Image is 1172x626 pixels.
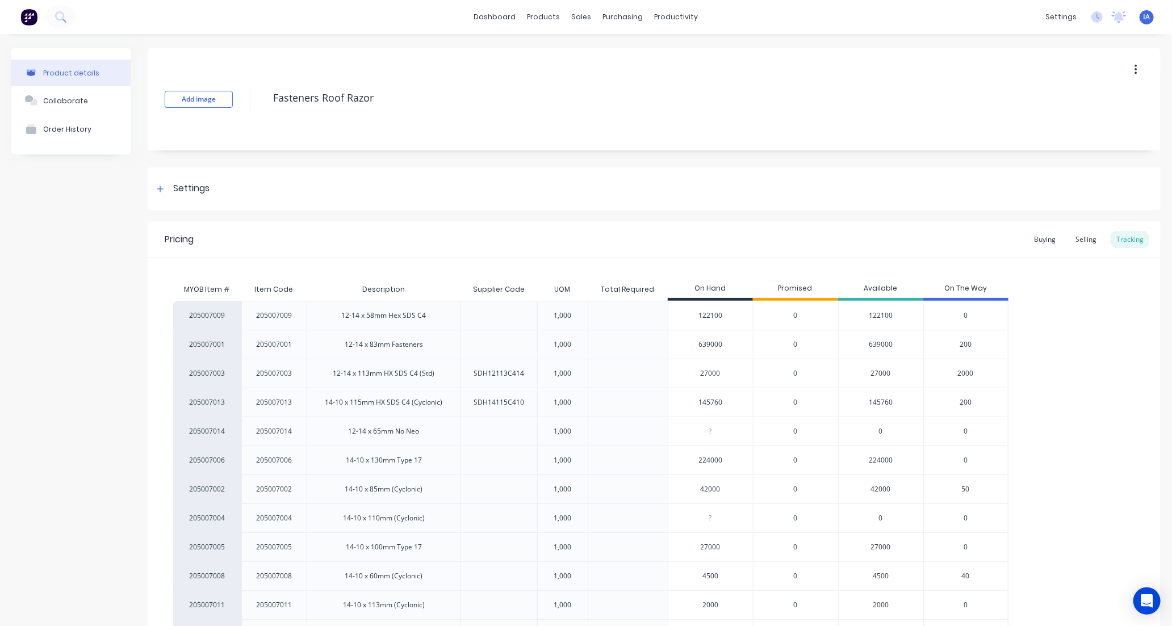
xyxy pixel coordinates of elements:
div: 42000 [838,474,923,503]
div: 205007001 [173,330,241,359]
div: 12-14 x 58mm Hex SDS C4 [342,310,426,321]
div: 1,000 [554,339,571,350]
div: 224000 [668,446,753,474]
span: 200 [960,339,972,350]
span: 200 [960,397,972,407]
div: 12-14 x 65mm No Neo [349,426,420,436]
div: On The Way [923,278,1008,301]
div: 639000 [838,330,923,359]
div: productivity [649,9,704,26]
div: 205007006 [173,446,241,474]
div: 1,000 [554,600,571,610]
div: Tracking [1111,231,1149,248]
div: 2000 [668,591,753,619]
div: Settings [173,182,210,196]
span: 40 [962,571,970,581]
div: On Hand [668,278,753,301]
div: 4500 [668,562,753,590]
button: Add image [165,91,233,108]
button: Product details [11,60,131,86]
div: 145760 [838,388,923,417]
div: 14-10 x 60mm (Cyclonic) [345,571,423,581]
div: 205007014 [257,426,292,436]
span: 2000 [958,368,974,379]
div: 122100 [668,301,753,330]
div: 205007005 [173,532,241,561]
div: ? [668,417,753,446]
span: 0 [964,426,968,436]
span: 0 [794,484,798,494]
div: 12-14 x 83mm Fasteners [345,339,423,350]
span: 0 [794,339,798,350]
div: 12-14 x 113mm HX SDS C4 (Std) [333,368,435,379]
div: 205007013 [257,397,292,407]
div: 0 [838,503,923,532]
div: 205007009 [257,310,292,321]
span: 0 [964,455,968,465]
div: 27000 [668,359,753,388]
button: Collaborate [11,86,131,115]
div: 145760 [668,388,753,417]
div: 205007014 [173,417,241,446]
div: 14-10 x 100mm Type 17 [346,542,422,552]
div: 14-10 x 130mm Type 17 [346,455,422,465]
span: 0 [964,513,968,523]
div: settings [1040,9,1082,26]
div: 14-10 x 115mm HX SDS C4 (Cyclonic) [325,397,443,407]
div: 1,000 [554,571,571,581]
div: Promised [753,278,838,301]
div: SDH12113C414 [474,368,524,379]
div: 1,000 [554,397,571,407]
span: 0 [794,600,798,610]
div: 14-10 x 110mm (Cyclonic) [343,513,425,523]
div: 14-10 x 85mm (Cyclonic) [345,484,423,494]
span: 0 [964,542,968,552]
div: 1,000 [554,484,571,494]
div: 14-10 x 113mm (Cyclonic) [343,600,425,610]
div: 205007008 [173,561,241,590]
div: 1,000 [554,368,571,379]
div: 27000 [838,359,923,388]
div: 27000 [668,533,753,561]
span: 0 [794,513,798,523]
div: 205007005 [257,542,292,552]
span: 0 [964,310,968,321]
div: 205007011 [257,600,292,610]
span: 0 [794,455,798,465]
textarea: Fasteners Roof Razor [267,85,1050,111]
div: sales [566,9,597,26]
div: 205007001 [257,339,292,350]
div: 205007003 [173,359,241,388]
button: Order History [11,115,131,143]
div: purchasing [597,9,649,26]
div: Pricing [165,233,194,246]
div: Order History [43,125,91,133]
span: 0 [964,600,968,610]
div: 122100 [838,301,923,330]
span: 0 [794,397,798,407]
img: Factory [20,9,37,26]
div: Total Required [592,275,663,304]
a: dashboard [468,9,522,26]
div: 205007003 [257,368,292,379]
div: 1,000 [554,513,571,523]
div: Buying [1028,231,1061,248]
div: 4500 [838,561,923,590]
span: 0 [794,571,798,581]
div: 639000 [668,330,753,359]
div: Collaborate [43,96,88,105]
div: 2000 [838,590,923,619]
div: SDH14115C410 [474,397,524,407]
div: Item Code [246,275,303,304]
div: 205007006 [257,455,292,465]
div: Selling [1070,231,1102,248]
div: UOM [545,275,579,304]
div: 205007002 [257,484,292,494]
div: Available [838,278,923,301]
div: products [522,9,566,26]
div: Open Intercom Messenger [1133,587,1161,615]
div: 1,000 [554,426,571,436]
div: 205007008 [257,571,292,581]
div: 205007009 [173,301,241,330]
